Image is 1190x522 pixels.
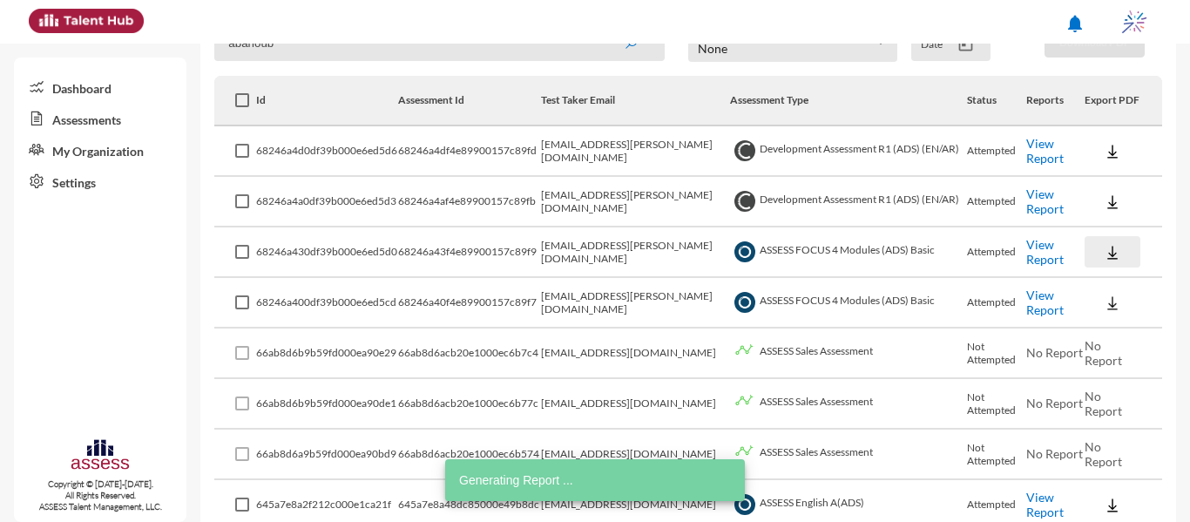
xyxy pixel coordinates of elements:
[541,177,729,227] td: [EMAIL_ADDRESS][PERSON_NAME][DOMAIN_NAME]
[541,430,729,480] td: [EMAIL_ADDRESS][DOMAIN_NAME]
[398,227,541,278] td: 68246a43f4e89900157c89f9
[398,177,541,227] td: 68246a4af4e89900157c89fb
[967,227,1027,278] td: Attempted
[14,166,186,197] a: Settings
[256,126,398,177] td: 68246a4d0df39b000e6ed5d6
[730,379,967,430] td: ASSESS Sales Assessment
[1059,36,1130,49] span: Download PDF
[1026,288,1064,317] a: View Report
[14,71,186,103] a: Dashboard
[967,430,1027,480] td: Not Attempted
[214,25,665,61] input: Search by name, token, assessment type, etc.
[967,76,1027,126] th: Status
[1026,396,1083,410] span: No Report
[541,379,729,430] td: [EMAIL_ADDRESS][DOMAIN_NAME]
[541,278,729,329] td: [EMAIL_ADDRESS][PERSON_NAME][DOMAIN_NAME]
[14,478,186,512] p: Copyright © [DATE]-[DATE]. All Rights Reserved. ASSESS Talent Management, LLC.
[1085,389,1122,418] span: No Report
[256,430,398,480] td: 66ab8d6a9b59fd000ea90bd9
[1026,490,1064,519] a: View Report
[1085,439,1122,469] span: No Report
[1026,76,1085,126] th: Reports
[730,227,967,278] td: ASSESS FOCUS 4 Modules (ADS) Basic
[730,278,967,329] td: ASSESS FOCUS 4 Modules (ADS) Basic
[256,76,398,126] th: Id
[950,35,981,53] button: Open calendar
[967,329,1027,379] td: Not Attempted
[541,329,729,379] td: [EMAIL_ADDRESS][DOMAIN_NAME]
[730,329,967,379] td: ASSESS Sales Assessment
[967,126,1027,177] td: Attempted
[398,379,541,430] td: 66ab8d6acb20e1000ec6b77c
[398,126,541,177] td: 68246a4df4e89900157c89fd
[730,177,967,227] td: Development Assessment R1 (ADS) (EN/AR)
[256,177,398,227] td: 68246a4a0df39b000e6ed5d3
[70,437,130,475] img: assesscompany-logo.png
[967,379,1027,430] td: Not Attempted
[256,227,398,278] td: 68246a430df39b000e6ed5d0
[398,278,541,329] td: 68246a40f4e89900157c89f7
[256,329,398,379] td: 66ab8d6b9b59fd000ea90e29
[1026,237,1064,267] a: View Report
[730,76,967,126] th: Assessment Type
[541,227,729,278] td: [EMAIL_ADDRESS][PERSON_NAME][DOMAIN_NAME]
[967,177,1027,227] td: Attempted
[14,103,186,134] a: Assessments
[459,471,573,489] span: Generating Report ...
[967,278,1027,329] td: Attempted
[1026,186,1064,216] a: View Report
[698,41,727,56] span: None
[398,76,541,126] th: Assessment Id
[730,430,967,480] td: ASSESS Sales Assessment
[541,76,729,126] th: Test Taker Email
[1026,136,1064,166] a: View Report
[1045,29,1145,58] button: Download PDF
[398,430,541,480] td: 66ab8d6acb20e1000ec6b574
[1026,446,1083,461] span: No Report
[1085,338,1122,368] span: No Report
[256,379,398,430] td: 66ab8d6b9b59fd000ea90de1
[256,278,398,329] td: 68246a400df39b000e6ed5cd
[398,329,541,379] td: 66ab8d6acb20e1000ec6b7c4
[1026,345,1083,360] span: No Report
[1085,76,1162,126] th: Export PDF
[1065,13,1085,34] mat-icon: notifications
[541,126,729,177] td: [EMAIL_ADDRESS][PERSON_NAME][DOMAIN_NAME]
[730,126,967,177] td: Development Assessment R1 (ADS) (EN/AR)
[14,134,186,166] a: My Organization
